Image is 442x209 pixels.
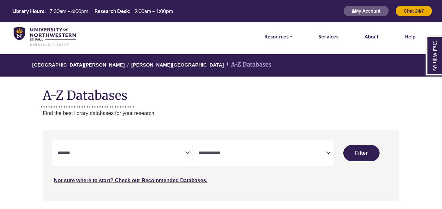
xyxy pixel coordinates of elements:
p: Find the best library databases for your research. [43,109,399,118]
a: Chat 24/7 [395,8,432,14]
a: Hours Today [10,7,176,15]
span: 9:00am – 1:00pm [134,8,173,14]
a: [PERSON_NAME][GEOGRAPHIC_DATA] [131,61,224,68]
a: Not sure where to start? Check our Recommended Databases. [54,178,207,183]
h1: A-Z Databases [43,83,399,103]
nav: breadcrumb [43,54,399,77]
li: A-Z Databases [224,60,271,69]
span: 7:30am – 6:00pm [50,8,88,14]
textarea: Filter [198,151,326,156]
button: Submit for Search Results [343,145,380,161]
table: Hours Today [10,7,176,14]
a: Help [404,32,415,41]
th: Library Hours: [10,7,46,14]
a: [GEOGRAPHIC_DATA][PERSON_NAME] [32,61,125,68]
a: Services [318,32,338,41]
a: Resources [264,32,293,41]
a: About [364,32,379,41]
a: My Account [343,8,389,14]
button: Chat 24/7 [395,5,432,16]
th: Research Desk: [92,7,131,14]
img: library_home [14,27,76,47]
nav: Search filters [43,130,399,201]
button: My Account [343,5,389,16]
textarea: Filter [58,151,185,156]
